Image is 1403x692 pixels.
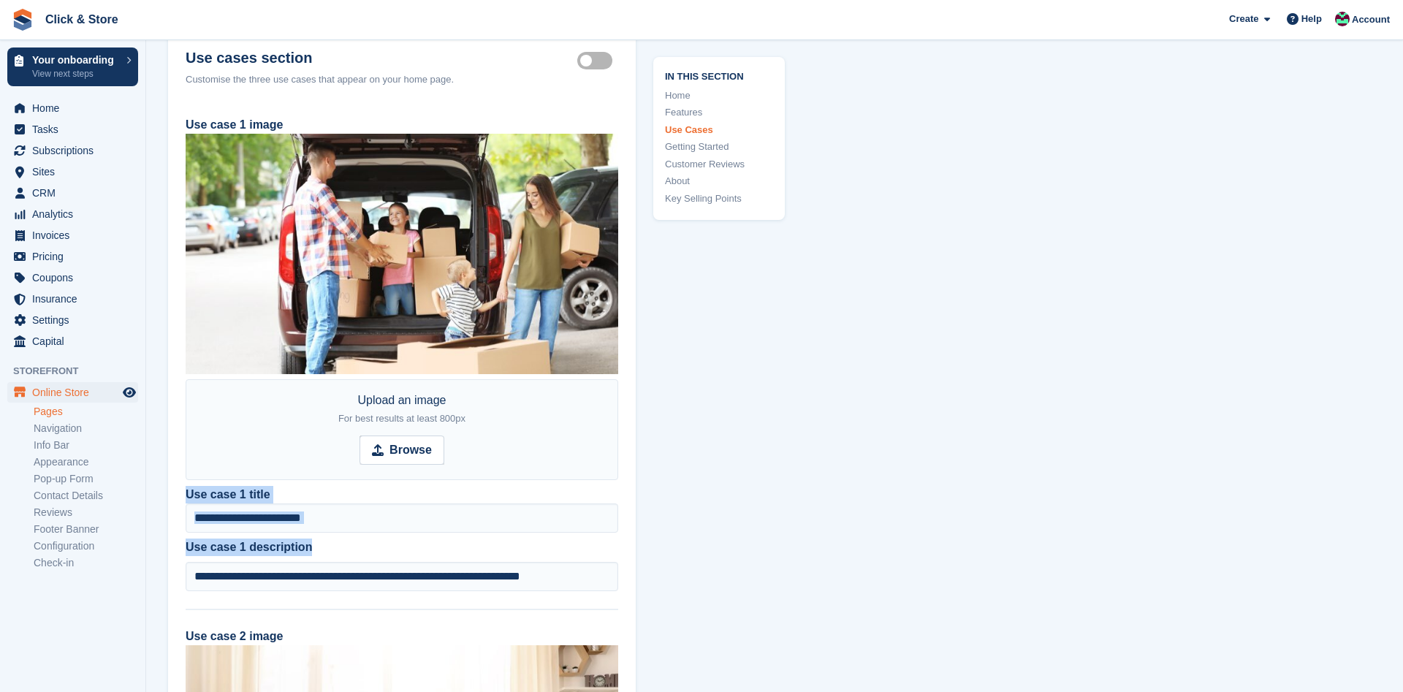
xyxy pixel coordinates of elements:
[577,59,618,61] label: Use cases section active
[389,441,432,459] strong: Browse
[32,67,119,80] p: View next steps
[13,364,145,379] span: Storefront
[34,472,138,486] a: Pop-up Form
[7,267,138,288] a: menu
[7,47,138,86] a: Your onboarding View next steps
[665,69,773,83] span: In this section
[32,289,120,309] span: Insurance
[34,556,138,570] a: Check-in
[32,246,120,267] span: Pricing
[32,267,120,288] span: Coupons
[186,49,577,66] h2: Use cases section
[7,183,138,203] a: menu
[7,204,138,224] a: menu
[338,392,465,427] div: Upload an image
[665,123,773,137] a: Use Cases
[665,174,773,189] a: About
[32,382,120,403] span: Online Store
[1301,12,1322,26] span: Help
[1352,12,1390,27] span: Account
[7,246,138,267] a: menu
[186,539,618,556] label: Use case 1 description
[34,506,138,520] a: Reviews
[32,225,120,246] span: Invoices
[7,331,138,351] a: menu
[186,486,270,503] label: Use case 1 title
[39,7,124,31] a: Click & Store
[1229,12,1258,26] span: Create
[338,413,465,424] span: For best results at least 800px
[665,157,773,172] a: Customer Reviews
[32,331,120,351] span: Capital
[12,9,34,31] img: stora-icon-8386f47178a22dfd0bd8f6a31ec36ba5ce8667c1dd55bd0f319d3a0aa187defe.svg
[34,405,138,419] a: Pages
[32,161,120,182] span: Sites
[121,384,138,401] a: Preview store
[186,134,618,374] img: moving-house-or-business.jpg
[1335,12,1350,26] img: Kye Daniel
[32,310,120,330] span: Settings
[32,140,120,161] span: Subscriptions
[7,140,138,161] a: menu
[32,98,120,118] span: Home
[34,539,138,553] a: Configuration
[34,455,138,469] a: Appearance
[32,55,119,65] p: Your onboarding
[360,436,444,465] input: Browse
[34,422,138,436] a: Navigation
[32,204,120,224] span: Analytics
[186,630,283,642] label: Use case 2 image
[186,118,283,131] label: Use case 1 image
[665,105,773,120] a: Features
[665,88,773,103] a: Home
[7,382,138,403] a: menu
[7,161,138,182] a: menu
[7,225,138,246] a: menu
[7,98,138,118] a: menu
[32,119,120,140] span: Tasks
[34,522,138,536] a: Footer Banner
[7,119,138,140] a: menu
[665,191,773,206] a: Key Selling Points
[34,489,138,503] a: Contact Details
[32,183,120,203] span: CRM
[665,140,773,154] a: Getting Started
[34,438,138,452] a: Info Bar
[7,289,138,309] a: menu
[7,310,138,330] a: menu
[186,72,618,87] div: Customise the three use cases that appear on your home page.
